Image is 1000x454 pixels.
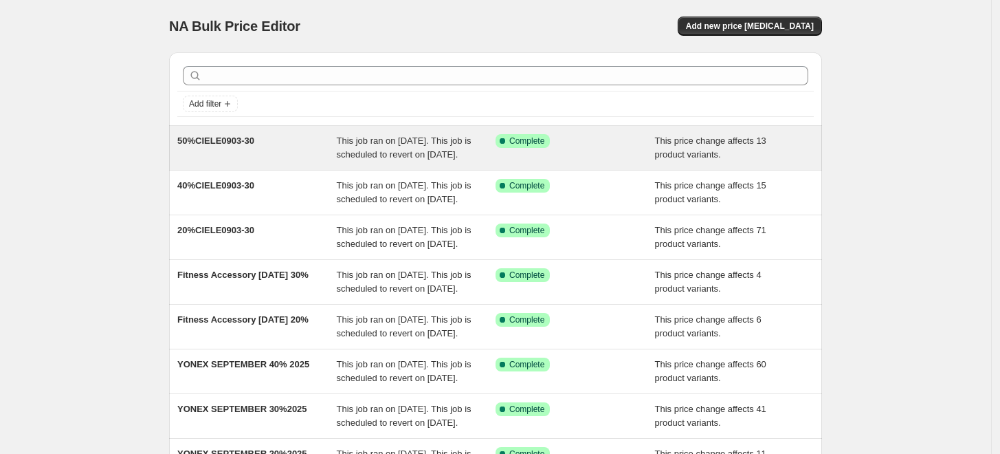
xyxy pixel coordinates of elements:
span: This job ran on [DATE]. This job is scheduled to revert on [DATE]. [337,180,471,204]
span: Complete [509,225,544,236]
button: Add new price [MEDICAL_DATA] [678,17,822,36]
span: This job ran on [DATE]. This job is scheduled to revert on [DATE]. [337,314,471,338]
span: Add filter [189,98,221,109]
span: 50%CIELE0903-30 [177,136,254,146]
span: This job ran on [DATE]. This job is scheduled to revert on [DATE]. [337,404,471,428]
span: This price change affects 15 product variants. [655,180,766,204]
span: Complete [509,359,544,370]
span: YONEX SEPTEMBER 40% 2025 [177,359,309,369]
span: This price change affects 6 product variants. [655,314,762,338]
span: This job ran on [DATE]. This job is scheduled to revert on [DATE]. [337,270,471,294]
span: This price change affects 60 product variants. [655,359,766,383]
span: This price change affects 71 product variants. [655,225,766,249]
span: 20%CIELE0903-30 [177,225,254,235]
button: Add filter [183,96,238,112]
span: Complete [509,404,544,415]
span: Fitness Accessory [DATE] 30% [177,270,309,280]
span: YONEX SEPTEMBER 30%2025 [177,404,307,414]
span: Complete [509,180,544,191]
span: Complete [509,136,544,147]
span: This job ran on [DATE]. This job is scheduled to revert on [DATE]. [337,136,471,160]
span: This job ran on [DATE]. This job is scheduled to revert on [DATE]. [337,359,471,383]
span: Complete [509,270,544,281]
span: Fitness Accessory [DATE] 20% [177,314,309,325]
span: NA Bulk Price Editor [169,19,300,34]
span: 40%CIELE0903-30 [177,180,254,191]
span: Complete [509,314,544,325]
span: This price change affects 41 product variants. [655,404,766,428]
span: Add new price [MEDICAL_DATA] [686,21,814,32]
span: This price change affects 13 product variants. [655,136,766,160]
span: This price change affects 4 product variants. [655,270,762,294]
span: This job ran on [DATE]. This job is scheduled to revert on [DATE]. [337,225,471,249]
